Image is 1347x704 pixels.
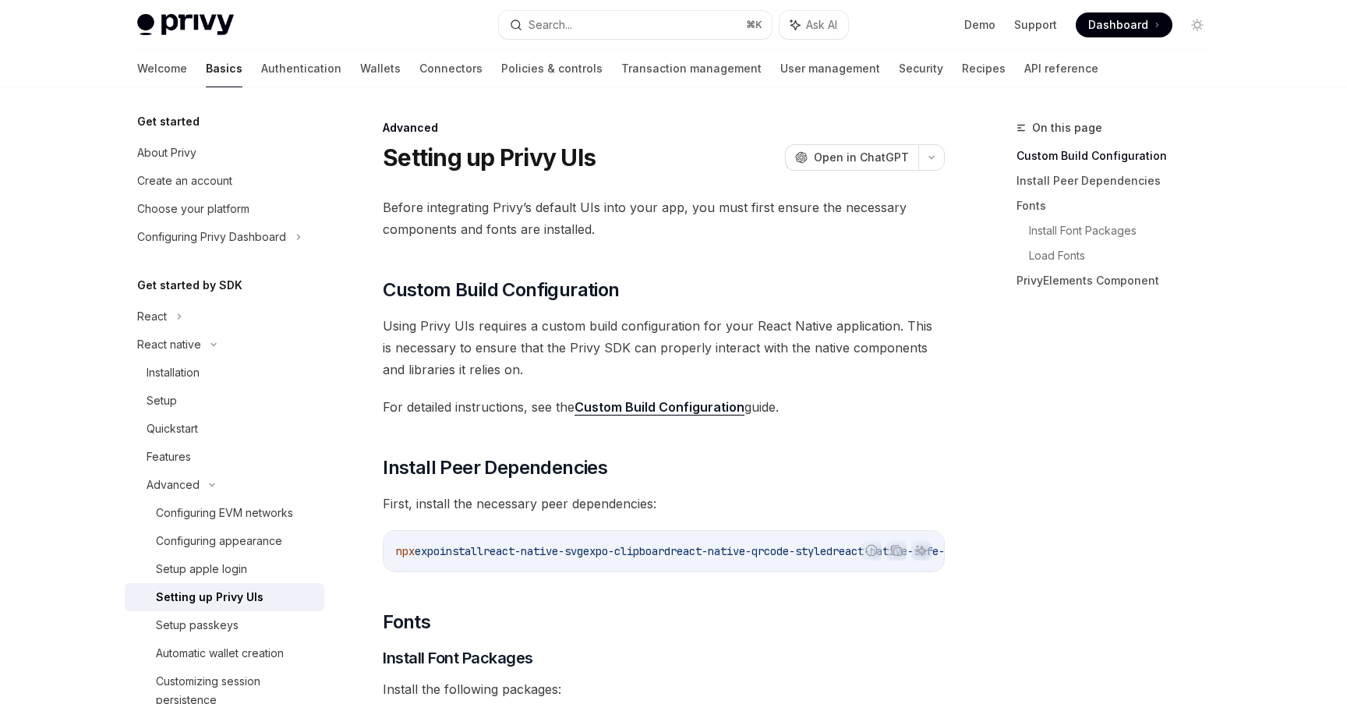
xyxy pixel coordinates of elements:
span: Custom Build Configuration [383,278,619,302]
div: Quickstart [147,419,198,438]
div: Create an account [137,172,232,190]
span: react-native-safe-area-context [833,544,1020,558]
a: PrivyElements Component [1016,268,1222,293]
div: Choose your platform [137,200,249,218]
div: Advanced [147,476,200,494]
button: Ask AI [911,540,932,561]
span: Install Peer Dependencies [383,455,607,480]
span: expo [415,544,440,558]
span: install [440,544,483,558]
div: Configuring EVM networks [156,504,293,522]
div: Configuring appearance [156,532,282,550]
div: Automatic wallet creation [156,644,284,663]
span: Dashboard [1088,17,1148,33]
span: react-native-qrcode-styled [670,544,833,558]
a: User management [780,50,880,87]
span: Fonts [383,610,430,635]
span: Install Font Packages [383,647,533,669]
div: Advanced [383,120,945,136]
a: Dashboard [1076,12,1172,37]
a: Authentication [261,50,341,87]
a: Policies & controls [501,50,603,87]
a: Setting up Privy UIs [125,583,324,611]
span: On this page [1032,119,1102,137]
div: About Privy [137,143,196,162]
div: Setup apple login [156,560,247,578]
a: Automatic wallet creation [125,639,324,667]
span: expo-clipboard [583,544,670,558]
span: Open in ChatGPT [814,150,909,165]
a: Wallets [360,50,401,87]
div: Setting up Privy UIs [156,588,263,607]
span: npx [396,544,415,558]
button: Search...⌘K [499,11,772,39]
div: Search... [529,16,572,34]
a: Install Font Packages [1029,218,1222,243]
a: Install Peer Dependencies [1016,168,1222,193]
a: Security [899,50,943,87]
button: Report incorrect code [861,540,882,561]
span: Before integrating Privy’s default UIs into your app, you must first ensure the necessary compone... [383,196,945,240]
h1: Setting up Privy UIs [383,143,596,172]
span: Ask AI [806,17,837,33]
a: Setup [125,387,324,415]
a: Features [125,443,324,471]
button: Ask AI [780,11,848,39]
span: ⌘ K [746,19,762,31]
a: Installation [125,359,324,387]
a: About Privy [125,139,324,167]
a: Recipes [962,50,1006,87]
div: Installation [147,363,200,382]
h5: Get started by SDK [137,276,242,295]
div: React native [137,335,201,354]
button: Copy the contents from the code block [886,540,907,561]
span: Using Privy UIs requires a custom build configuration for your React Native application. This is ... [383,315,945,380]
a: Setup passkeys [125,611,324,639]
a: Load Fonts [1029,243,1222,268]
div: React [137,307,167,326]
a: Custom Build Configuration [575,399,744,416]
div: Configuring Privy Dashboard [137,228,286,246]
button: Open in ChatGPT [785,144,918,171]
a: Transaction management [621,50,762,87]
h5: Get started [137,112,200,131]
a: Connectors [419,50,483,87]
span: For detailed instructions, see the guide. [383,396,945,418]
a: Basics [206,50,242,87]
a: Configuring EVM networks [125,499,324,527]
a: Configuring appearance [125,527,324,555]
a: Custom Build Configuration [1016,143,1222,168]
a: Demo [964,17,995,33]
a: Welcome [137,50,187,87]
div: Setup passkeys [156,616,239,635]
div: Setup [147,391,177,410]
div: Features [147,448,191,466]
a: Support [1014,17,1057,33]
a: Choose your platform [125,195,324,223]
button: Toggle dark mode [1185,12,1210,37]
a: Setup apple login [125,555,324,583]
a: Create an account [125,167,324,195]
img: light logo [137,14,234,36]
a: API reference [1024,50,1098,87]
a: Quickstart [125,415,324,443]
span: First, install the necessary peer dependencies: [383,493,945,515]
span: Install the following packages: [383,678,945,700]
span: react-native-svg [483,544,583,558]
a: Fonts [1016,193,1222,218]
